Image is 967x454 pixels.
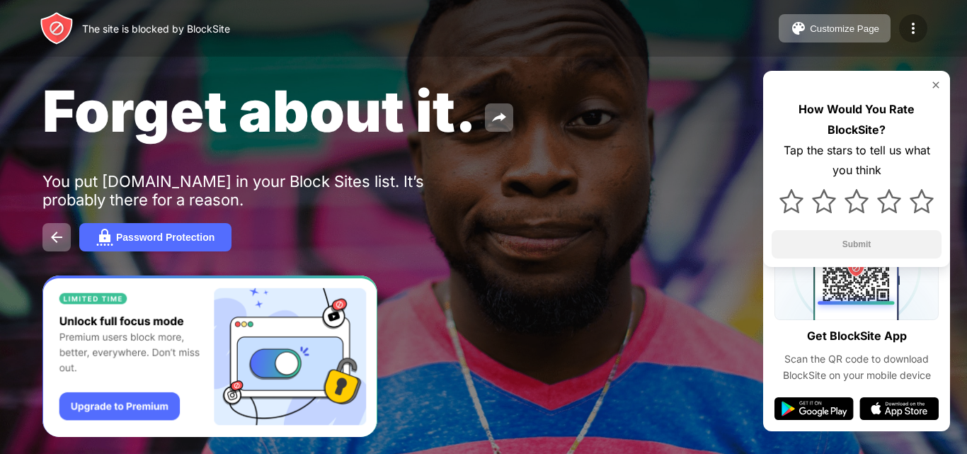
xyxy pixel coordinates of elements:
[772,230,942,259] button: Submit
[845,189,869,213] img: star.svg
[40,11,74,45] img: header-logo.svg
[790,20,807,37] img: pallet.svg
[810,23,879,34] div: Customize Page
[807,326,907,346] div: Get BlockSite App
[79,223,231,251] button: Password Protection
[774,397,854,420] img: google-play.svg
[42,172,480,209] div: You put [DOMAIN_NAME] in your Block Sites list. It’s probably there for a reason.
[779,189,803,213] img: star.svg
[48,229,65,246] img: back.svg
[774,351,939,383] div: Scan the QR code to download BlockSite on your mobile device
[812,189,836,213] img: star.svg
[772,99,942,140] div: How Would You Rate BlockSite?
[779,14,891,42] button: Customize Page
[42,76,476,145] span: Forget about it.
[877,189,901,213] img: star.svg
[116,232,214,243] div: Password Protection
[42,276,377,438] iframe: Banner
[82,23,230,35] div: The site is blocked by BlockSite
[859,397,939,420] img: app-store.svg
[905,20,922,37] img: menu-icon.svg
[910,189,934,213] img: star.svg
[491,109,508,126] img: share.svg
[96,229,113,246] img: password.svg
[930,79,942,91] img: rate-us-close.svg
[772,140,942,181] div: Tap the stars to tell us what you think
